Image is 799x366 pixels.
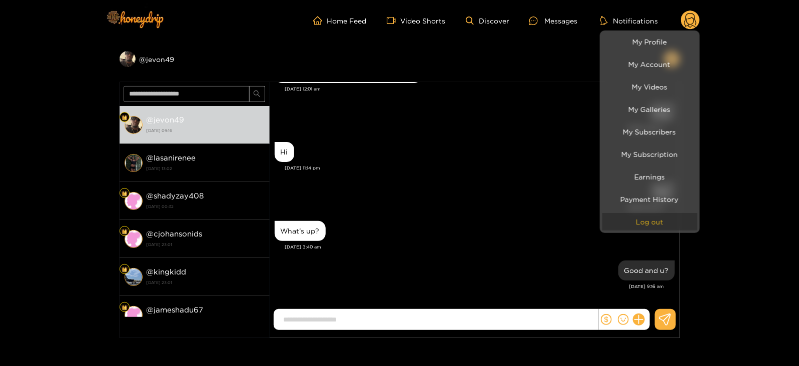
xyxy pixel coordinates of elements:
[602,55,697,73] a: My Account
[602,123,697,140] a: My Subscribers
[602,100,697,118] a: My Galleries
[602,213,697,230] button: Log out
[602,33,697,50] a: My Profile
[602,145,697,163] a: My Subscription
[602,78,697,95] a: My Videos
[602,168,697,185] a: Earnings
[602,190,697,208] a: Payment History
